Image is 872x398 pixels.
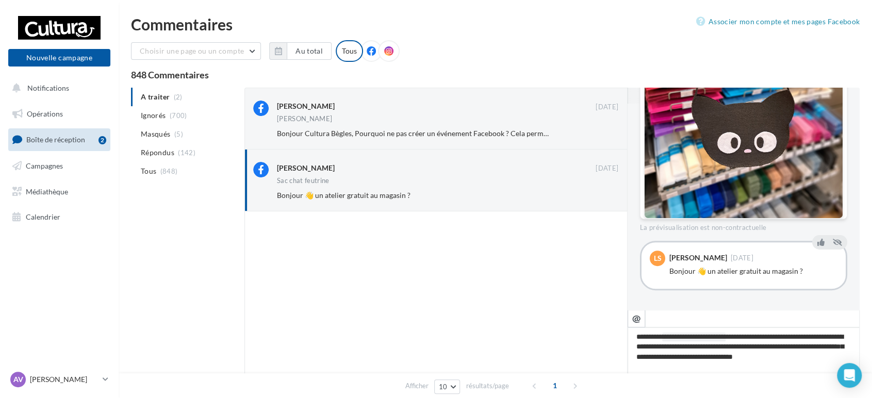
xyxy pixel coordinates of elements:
[731,255,753,261] span: [DATE]
[277,177,330,184] div: Sac chat feutrine
[269,42,332,60] button: Au total
[141,110,166,121] span: Ignorés
[13,374,23,385] span: AV
[8,370,110,389] a: AV [PERSON_NAME]
[26,135,85,144] span: Boîte de réception
[26,187,68,195] span: Médiathèque
[6,206,112,228] a: Calendrier
[439,383,448,391] span: 10
[27,84,69,92] span: Notifications
[628,310,645,327] button: @
[8,49,110,67] button: Nouvelle campagne
[277,129,805,138] span: Bonjour Cultura Bègles, Pourquoi ne pas créer un événement Facebook ? Cela permettrait que l’on p...
[6,181,112,203] a: Médiathèque
[174,130,183,138] span: (5)
[336,40,363,62] div: Tous
[141,129,170,139] span: Masqués
[640,219,847,233] div: La prévisualisation est non-contractuelle
[669,254,727,261] div: [PERSON_NAME]
[6,103,112,125] a: Opérations
[669,266,837,276] div: Bonjour 👋 un atelier gratuit au magasin ?
[170,111,187,120] span: (700)
[26,212,60,221] span: Calendrier
[160,167,178,175] span: (848)
[596,164,618,173] span: [DATE]
[405,381,429,391] span: Afficher
[131,16,860,32] div: Commentaires
[131,70,860,79] div: 848 Commentaires
[26,161,63,170] span: Campagnes
[140,46,244,55] span: Choisir une page ou un compte
[654,253,662,263] span: LS
[27,109,63,118] span: Opérations
[178,148,195,157] span: (142)
[632,313,641,323] i: @
[277,163,335,173] div: [PERSON_NAME]
[596,103,618,112] span: [DATE]
[6,128,112,151] a: Boîte de réception2
[547,377,563,394] span: 1
[277,115,332,122] div: [PERSON_NAME]
[277,101,335,111] div: [PERSON_NAME]
[466,381,508,391] span: résultats/page
[287,42,332,60] button: Au total
[141,166,156,176] span: Tous
[98,136,106,144] div: 2
[434,379,460,394] button: 10
[277,191,410,200] span: Bonjour 👋 un atelier gratuit au magasin ?
[30,374,98,385] p: [PERSON_NAME]
[837,363,862,388] div: Open Intercom Messenger
[6,155,112,177] a: Campagnes
[141,147,174,158] span: Répondus
[696,15,860,28] a: Associer mon compte et mes pages Facebook
[6,77,108,99] button: Notifications
[131,42,261,60] button: Choisir une page ou un compte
